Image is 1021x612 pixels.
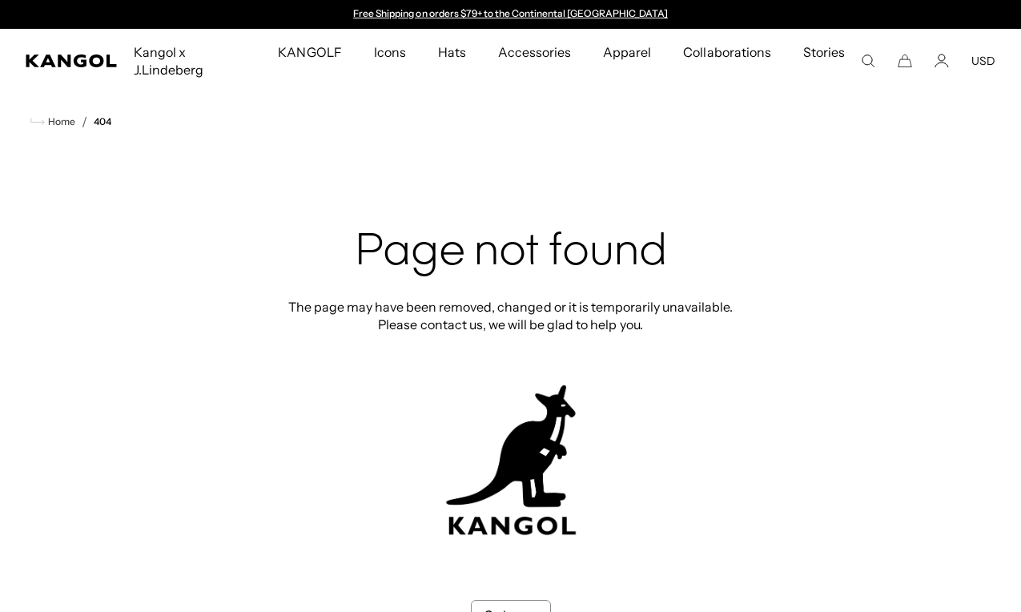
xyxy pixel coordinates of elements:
[94,116,111,127] a: 404
[134,29,246,93] span: Kangol x J.Lindeberg
[498,29,571,75] span: Accessories
[374,29,406,75] span: Icons
[603,29,651,75] span: Apparel
[667,29,786,75] a: Collaborations
[26,54,118,67] a: Kangol
[283,298,738,333] p: The page may have been removed, changed or it is temporarily unavailable. Please contact us, we w...
[971,54,995,68] button: USD
[353,7,668,19] a: Free Shipping on orders $79+ to the Continental [GEOGRAPHIC_DATA]
[861,54,875,68] summary: Search here
[482,29,587,75] a: Accessories
[45,116,75,127] span: Home
[438,29,466,75] span: Hats
[118,29,262,93] a: Kangol x J.Lindeberg
[30,115,75,129] a: Home
[422,29,482,75] a: Hats
[803,29,845,93] span: Stories
[443,385,579,536] img: kangol-404-logo.jpg
[283,227,738,279] h2: Page not found
[935,54,949,68] a: Account
[787,29,861,93] a: Stories
[346,8,676,21] div: Announcement
[75,112,87,131] li: /
[358,29,422,75] a: Icons
[898,54,912,68] button: Cart
[278,29,341,75] span: KANGOLF
[587,29,667,75] a: Apparel
[262,29,357,75] a: KANGOLF
[346,8,676,21] slideshow-component: Announcement bar
[683,29,770,75] span: Collaborations
[346,8,676,21] div: 1 of 2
